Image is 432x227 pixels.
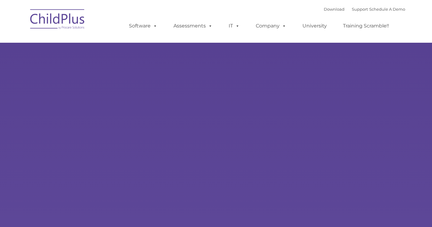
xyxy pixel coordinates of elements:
[223,20,246,32] a: IT
[250,20,292,32] a: Company
[324,7,345,12] a: Download
[296,20,333,32] a: University
[369,7,405,12] a: Schedule A Demo
[324,7,405,12] font: |
[352,7,368,12] a: Support
[27,5,88,35] img: ChildPlus by Procare Solutions
[167,20,219,32] a: Assessments
[123,20,163,32] a: Software
[337,20,395,32] a: Training Scramble!!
